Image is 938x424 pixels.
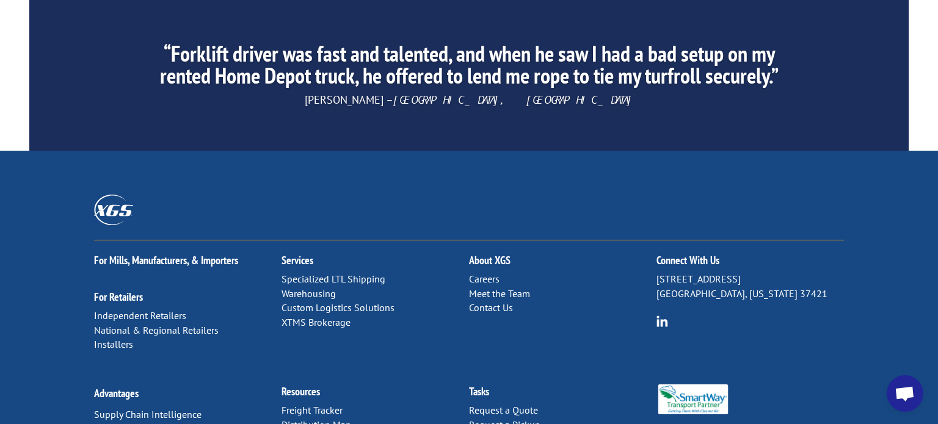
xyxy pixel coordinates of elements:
[94,195,133,225] img: XGS_Logos_ALL_2024_All_White
[94,309,186,322] a: Independent Retailers
[282,287,336,300] a: Warehousing
[282,273,385,285] a: Specialized LTL Shipping
[94,338,133,350] a: Installers
[469,273,500,285] a: Careers
[393,93,634,107] em: [GEOGRAPHIC_DATA], [GEOGRAPHIC_DATA]
[887,375,923,412] a: Open chat
[656,315,668,327] img: group-6
[656,255,844,272] h2: Connect With Us
[469,287,530,300] a: Meet the Team
[656,272,844,301] p: [STREET_ADDRESS] [GEOGRAPHIC_DATA], [US_STATE] 37421
[94,324,219,336] a: National & Regional Retailers
[144,43,794,93] h2: “Forklift driver was fast and talented, and when he saw I had a bad setup on my rented Home Depot...
[282,301,394,314] a: Custom Logistics Solutions
[94,290,143,304] a: For Retailers
[469,386,656,403] h2: Tasks
[282,253,313,267] a: Services
[305,93,634,107] span: [PERSON_NAME] –
[94,386,139,400] a: Advantages
[94,253,238,267] a: For Mills, Manufacturers, & Importers
[282,404,343,416] a: Freight Tracker
[282,384,320,398] a: Resources
[94,408,202,420] a: Supply Chain Intelligence
[469,404,538,416] a: Request a Quote
[282,316,351,328] a: XTMS Brokerage
[469,301,513,314] a: Contact Us
[656,384,730,414] img: Smartway_Logo
[469,253,511,267] a: About XGS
